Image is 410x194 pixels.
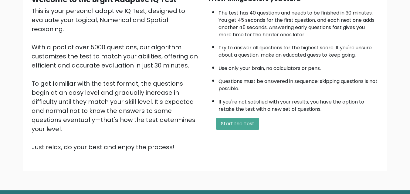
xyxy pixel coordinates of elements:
[32,6,202,152] div: This is your personal adaptive IQ Test, designed to evaluate your Logical, Numerical and Spatial ...
[219,62,379,72] li: Use only your brain, no calculators or pens.
[219,95,379,113] li: If you're not satisfied with your results, you have the option to retake the test with a new set ...
[219,41,379,59] li: Try to answer all questions for the highest score. If you're unsure about a question, make an edu...
[216,118,259,130] button: Start the Test
[219,6,379,38] li: The test has 40 questions and needs to be finished in 30 minutes. You get 45 seconds for the firs...
[219,75,379,92] li: Questions must be answered in sequence; skipping questions is not possible.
